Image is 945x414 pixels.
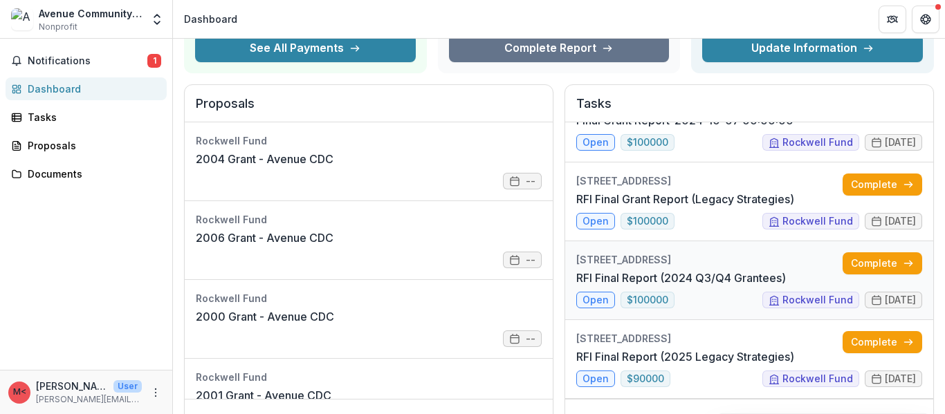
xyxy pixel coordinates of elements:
[147,6,167,33] button: Open entity switcher
[36,379,108,393] p: [PERSON_NAME] <[PERSON_NAME][EMAIL_ADDRESS][DOMAIN_NAME]> <[PERSON_NAME][EMAIL_ADDRESS][DOMAIN_NA...
[13,388,26,397] div: Mary L. Lawler <maryl@avenuecdc.org> <maryl@avenuecdc.org>
[196,151,333,167] a: 2004 Grant - Avenue CDC
[576,191,794,207] a: RFI Final Grant Report (Legacy Strategies)
[28,138,156,153] div: Proposals
[184,12,237,26] div: Dashboard
[912,6,939,33] button: Get Help
[39,6,142,21] div: Avenue Community Development Corporation
[196,96,542,122] h2: Proposals
[449,35,670,62] a: Complete Report
[6,134,167,157] a: Proposals
[196,387,331,404] a: 2001 Grant - Avenue CDC
[576,348,794,365] a: RFI Final Report (2025 Legacy Strategies)
[178,9,243,29] nav: breadcrumb
[28,82,156,96] div: Dashboard
[576,270,786,286] a: RFI Final Report (2024 Q3/Q4 Grantees)
[28,110,156,124] div: Tasks
[11,8,33,30] img: Avenue Community Development Corporation
[28,55,147,67] span: Notifications
[28,167,156,181] div: Documents
[196,308,334,325] a: 2000 Grant - Avenue CDC
[36,393,142,406] p: [PERSON_NAME][EMAIL_ADDRESS][DOMAIN_NAME]
[6,50,167,72] button: Notifications1
[843,252,922,274] a: Complete
[879,6,906,33] button: Partners
[147,54,161,68] span: 1
[843,173,922,196] a: Complete
[6,106,167,129] a: Tasks
[196,229,333,246] a: 2006 Grant - Avenue CDC
[39,21,77,33] span: Nonprofit
[147,384,164,401] button: More
[576,112,793,129] a: Final Grant Report-2024-10-07 00:00:00
[6,77,167,100] a: Dashboard
[6,162,167,185] a: Documents
[195,35,416,62] button: See All Payments
[113,380,142,393] p: User
[576,96,922,122] h2: Tasks
[702,35,923,62] a: Update Information
[843,331,922,353] a: Complete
